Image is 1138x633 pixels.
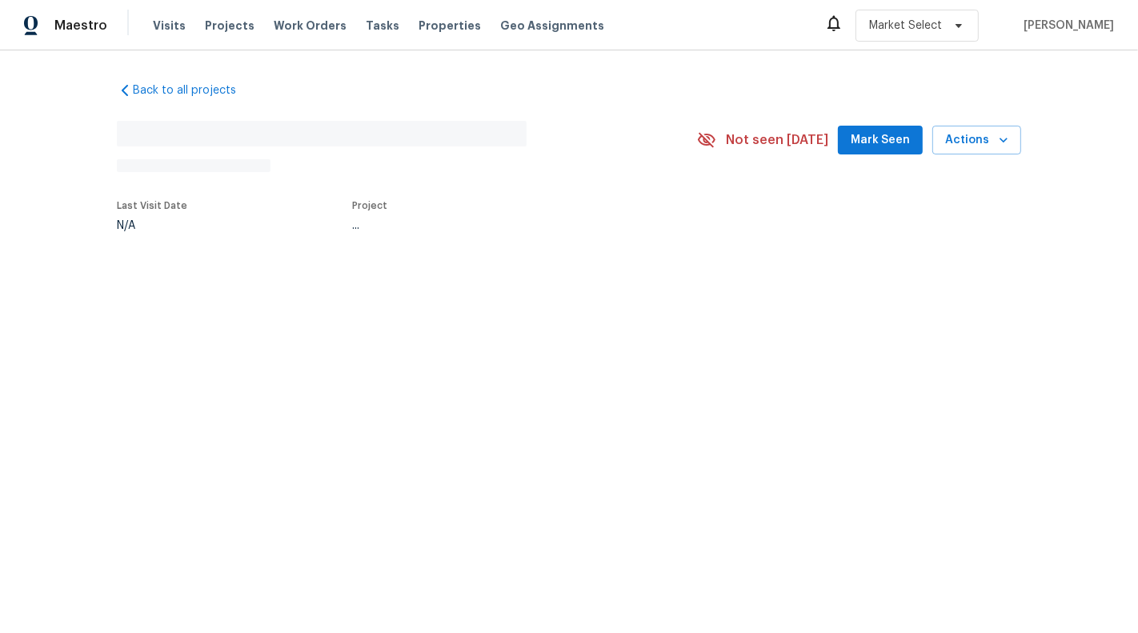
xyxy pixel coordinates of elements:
[726,132,828,148] span: Not seen [DATE]
[932,126,1021,155] button: Actions
[352,201,387,210] span: Project
[352,220,659,231] div: ...
[851,130,910,150] span: Mark Seen
[153,18,186,34] span: Visits
[1017,18,1114,34] span: [PERSON_NAME]
[945,130,1008,150] span: Actions
[54,18,107,34] span: Maestro
[366,20,399,31] span: Tasks
[838,126,923,155] button: Mark Seen
[205,18,254,34] span: Projects
[419,18,481,34] span: Properties
[117,220,187,231] div: N/A
[117,82,270,98] a: Back to all projects
[869,18,942,34] span: Market Select
[274,18,347,34] span: Work Orders
[500,18,604,34] span: Geo Assignments
[117,201,187,210] span: Last Visit Date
